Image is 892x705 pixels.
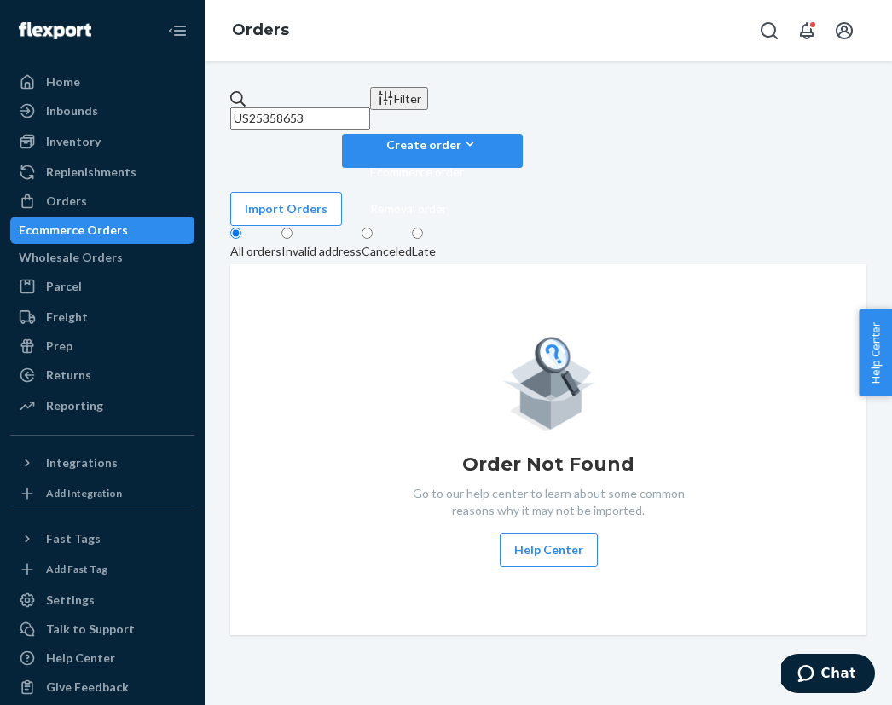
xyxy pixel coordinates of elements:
a: Inventory [10,128,194,155]
h1: Order Not Found [462,451,634,478]
a: Orders [232,20,289,39]
div: Home [46,73,80,90]
span: Ecommerce order [370,166,464,178]
div: Give Feedback [46,679,129,696]
div: All orders [230,243,281,260]
a: Add Fast Tag [10,559,194,580]
button: Close Navigation [160,14,194,48]
div: Reporting [46,397,103,414]
div: Filter [377,90,421,107]
div: Invalid address [281,243,362,260]
a: Home [10,68,194,95]
a: Orders [10,188,194,215]
p: Go to our help center to learn about some common reasons why it may not be imported. [399,485,698,519]
a: Settings [10,587,194,614]
button: Help Center [859,309,892,396]
button: Open account menu [827,14,861,48]
img: Flexport logo [19,22,91,39]
a: Replenishments [10,159,194,186]
button: Help Center [500,533,598,567]
div: Replenishments [46,164,136,181]
div: Prep [46,338,72,355]
button: Ecommerce order [356,153,508,190]
div: Orders [46,193,87,210]
img: Empty list [502,332,595,431]
div: Freight [46,309,88,326]
div: Inventory [46,133,101,150]
button: Removal order [356,190,508,227]
input: Search orders [230,107,370,130]
a: Inbounds [10,97,194,124]
button: Create orderEcommerce orderRemoval order [342,134,523,168]
button: Integrations [10,449,194,477]
input: All orders [230,228,241,239]
div: Add Fast Tag [46,562,107,576]
a: Wholesale Orders [10,244,194,271]
a: Prep [10,332,194,360]
ol: breadcrumbs [218,6,303,55]
button: Import Orders [230,192,342,226]
div: Ecommerce Orders [19,222,128,239]
div: Help Center [46,650,115,667]
div: Inbounds [46,102,98,119]
button: Open notifications [790,14,824,48]
a: Freight [10,303,194,331]
button: Talk to Support [10,615,194,643]
div: Returns [46,367,91,384]
a: Parcel [10,273,194,300]
div: Wholesale Orders [19,249,123,266]
iframe: Opens a widget where you can chat to one of our agents [781,654,875,696]
button: Filter [370,87,428,110]
button: Open Search Box [752,14,786,48]
a: Returns [10,361,194,389]
button: Give Feedback [10,673,194,701]
input: Canceled [362,228,373,239]
div: Canceled [362,243,412,260]
div: Settings [46,592,95,609]
input: Invalid address [281,228,293,239]
div: Add Integration [46,486,122,500]
a: Reporting [10,392,194,419]
button: Fast Tags [10,525,194,552]
div: Create order [356,136,508,153]
div: Parcel [46,278,82,295]
a: Ecommerce Orders [10,217,194,244]
input: Late [412,228,423,239]
a: Help Center [10,644,194,672]
div: Fast Tags [46,530,101,547]
a: Add Integration [10,483,194,504]
div: Late [412,243,436,260]
span: Removal order [370,203,464,215]
div: Integrations [46,454,118,471]
div: Talk to Support [46,621,135,638]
